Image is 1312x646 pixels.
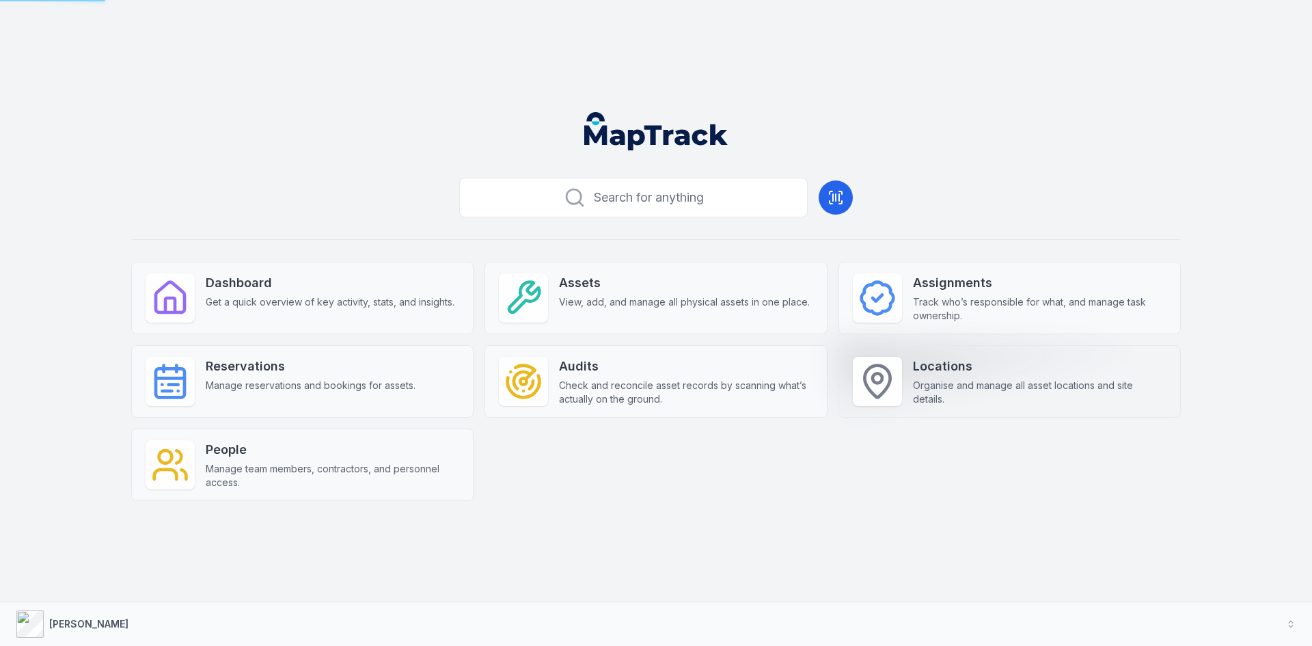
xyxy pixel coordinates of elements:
[484,262,827,334] a: AssetsView, add, and manage all physical assets in one place.
[49,618,128,630] strong: [PERSON_NAME]
[913,357,1166,376] strong: Locations
[559,379,812,406] span: Check and reconcile asset records by scanning what’s actually on the ground.
[562,112,750,150] nav: Global
[913,273,1166,293] strong: Assignments
[206,273,454,293] strong: Dashboard
[206,379,415,392] span: Manage reservations and bookings for assets.
[594,188,704,207] span: Search for anything
[559,295,810,309] span: View, add, and manage all physical assets in one place.
[484,345,827,418] a: AuditsCheck and reconcile asset records by scanning what’s actually on the ground.
[131,345,474,418] a: ReservationsManage reservations and bookings for assets.
[206,357,415,376] strong: Reservations
[913,295,1166,323] span: Track who’s responsible for what, and manage task ownership.
[206,295,454,309] span: Get a quick overview of key activity, stats, and insights.
[459,178,808,217] button: Search for anything
[131,429,474,501] a: PeopleManage team members, contractors, and personnel access.
[131,262,474,334] a: DashboardGet a quick overview of key activity, stats, and insights.
[838,262,1181,334] a: AssignmentsTrack who’s responsible for what, and manage task ownership.
[206,462,459,489] span: Manage team members, contractors, and personnel access.
[206,440,459,459] strong: People
[559,273,810,293] strong: Assets
[838,345,1181,418] a: LocationsOrganise and manage all asset locations and site details.
[913,379,1166,406] span: Organise and manage all asset locations and site details.
[559,357,812,376] strong: Audits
